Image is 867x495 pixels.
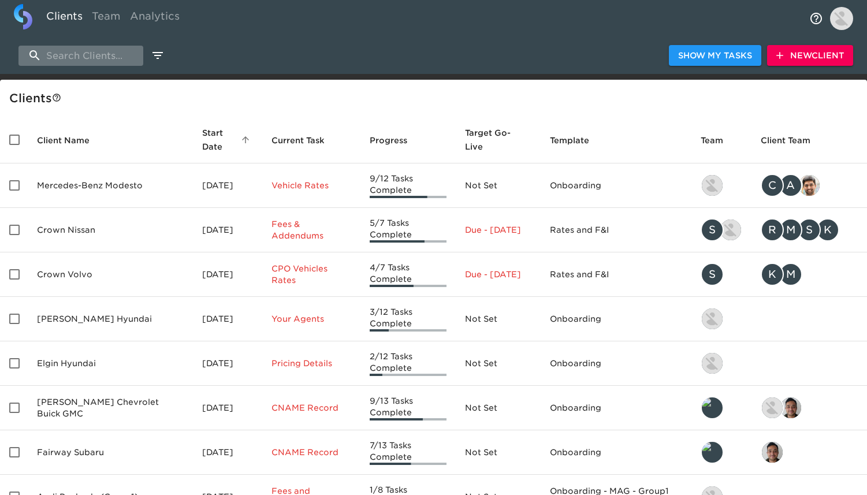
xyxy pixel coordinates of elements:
p: Due - [DATE] [465,269,531,280]
a: Analytics [125,4,184,32]
div: K [816,218,839,241]
img: austin@roadster.com [720,219,741,240]
div: S [701,263,724,286]
div: kevin.lo@roadster.com [701,174,742,197]
td: Onboarding [541,341,691,386]
div: leland@roadster.com [701,441,742,464]
img: kevin.lo@roadster.com [702,308,723,329]
td: Not Set [456,341,541,386]
td: [PERSON_NAME] Chevrolet Buick GMC [28,386,193,430]
td: 3/12 Tasks Complete [360,297,456,341]
div: savannah@roadster.com [701,263,742,286]
div: rrobins@crowncars.com, mcooley@crowncars.com, sparent@crowncars.com, kwilson@crowncars.com [761,218,858,241]
div: S [798,218,821,241]
td: Crown Nissan [28,208,193,252]
div: savannah@roadster.com, austin@roadster.com [701,218,742,241]
td: 7/13 Tasks Complete [360,430,456,475]
div: kwilson@crowncars.com, mcooley@crowncars.com [761,263,858,286]
a: Clients [42,4,87,32]
span: Calculated based on the start date and the duration of all Tasks contained in this Hub. [465,126,516,154]
div: Client s [9,89,862,107]
svg: This is a list of all of your clients and clients shared with you [52,93,61,102]
td: Crown Volvo [28,252,193,297]
div: C [761,174,784,197]
div: S [701,218,724,241]
td: 4/7 Tasks Complete [360,252,456,297]
span: Start Date [202,126,253,154]
p: Vehicle Rates [271,180,351,191]
td: [DATE] [193,297,262,341]
td: 9/12 Tasks Complete [360,163,456,208]
div: M [779,263,802,286]
td: [DATE] [193,252,262,297]
img: leland@roadster.com [702,397,723,418]
a: Team [87,4,125,32]
td: 5/7 Tasks Complete [360,208,456,252]
div: leland@roadster.com [701,396,742,419]
input: search [18,46,143,66]
button: edit [148,46,168,65]
img: leland@roadster.com [702,442,723,463]
div: R [761,218,784,241]
td: Not Set [456,163,541,208]
div: kevin.lo@roadster.com [701,352,742,375]
p: CNAME Record [271,446,351,458]
p: CNAME Record [271,402,351,414]
p: Pricing Details [271,358,351,369]
span: This is the next Task in this Hub that should be completed [271,133,325,147]
td: Rates and F&I [541,208,691,252]
span: Progress [370,133,422,147]
td: Onboarding [541,297,691,341]
td: 2/12 Tasks Complete [360,341,456,386]
td: Not Set [456,386,541,430]
td: [DATE] [193,386,262,430]
div: sai@simplemnt.com [761,441,858,464]
td: [DATE] [193,208,262,252]
span: Template [550,133,604,147]
div: A [779,174,802,197]
img: logo [14,4,32,29]
span: Team [701,133,738,147]
td: Not Set [456,297,541,341]
img: sai@simplemnt.com [780,397,801,418]
img: nikko.foster@roadster.com [762,397,783,418]
span: Target Go-Live [465,126,531,154]
td: Mercedes-Benz Modesto [28,163,193,208]
p: Due - [DATE] [465,224,531,236]
span: Current Task [271,133,340,147]
div: K [761,263,784,286]
td: [DATE] [193,341,262,386]
button: NewClient [767,45,853,66]
p: Your Agents [271,313,351,325]
td: Onboarding [541,386,691,430]
img: kevin.lo@roadster.com [702,353,723,374]
td: Onboarding [541,163,691,208]
td: 9/13 Tasks Complete [360,386,456,430]
span: Client Name [37,133,105,147]
img: kevin.lo@roadster.com [702,175,723,196]
td: [PERSON_NAME] Hyundai [28,297,193,341]
td: Elgin Hyundai [28,341,193,386]
p: CPO Vehicles Rates [271,263,351,286]
td: [DATE] [193,430,262,475]
span: Client Team [761,133,825,147]
div: clayton.mandel@roadster.com, angelique.nurse@roadster.com, sandeep@simplemnt.com [761,174,858,197]
div: nikko.foster@roadster.com, sai@simplemnt.com [761,396,858,419]
td: Onboarding [541,430,691,475]
img: sandeep@simplemnt.com [799,175,820,196]
td: Rates and F&I [541,252,691,297]
img: sai@simplemnt.com [762,442,783,463]
div: M [779,218,802,241]
td: Fairway Subaru [28,430,193,475]
div: kevin.lo@roadster.com [701,307,742,330]
button: notifications [802,5,830,32]
button: Show My Tasks [669,45,761,66]
td: Not Set [456,430,541,475]
td: [DATE] [193,163,262,208]
span: New Client [776,49,844,63]
p: Fees & Addendums [271,218,351,241]
img: Profile [830,7,853,30]
span: Show My Tasks [678,49,752,63]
